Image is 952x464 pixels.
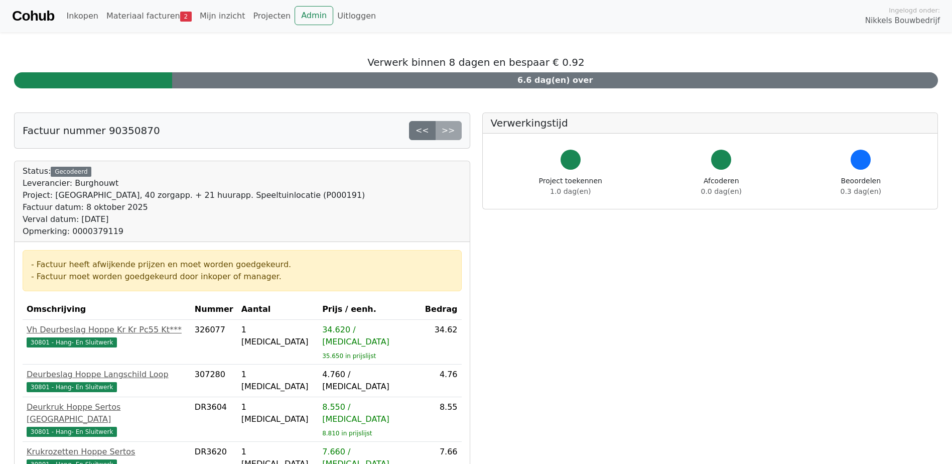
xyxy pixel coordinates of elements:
span: 2 [180,12,192,22]
a: Admin [295,6,333,25]
th: Omschrijving [23,299,191,320]
td: 326077 [191,320,237,365]
td: 34.62 [421,320,462,365]
div: Deurkruk Hoppe Sertos [GEOGRAPHIC_DATA] [27,401,187,425]
th: Nummer [191,299,237,320]
div: Project toekennen [539,176,602,197]
span: 0.3 dag(en) [841,187,881,195]
td: 307280 [191,365,237,397]
a: Cohub [12,4,54,28]
div: Status: [23,165,365,238]
a: Projecten [249,6,295,26]
th: Prijs / eenh. [318,299,421,320]
sub: 8.810 in prijslijst [322,430,372,437]
span: 30801 - Hang- En Sluitwerk [27,337,117,347]
a: Deurkruk Hoppe Sertos [GEOGRAPHIC_DATA]30801 - Hang- En Sluitwerk [27,401,187,437]
div: Factuur datum: 8 oktober 2025 [23,201,365,213]
div: 34.620 / [MEDICAL_DATA] [322,324,417,348]
div: Afcoderen [701,176,742,197]
a: Uitloggen [333,6,380,26]
th: Aantal [237,299,318,320]
div: 1 [MEDICAL_DATA] [241,369,314,393]
span: 1.0 dag(en) [550,187,591,195]
a: << [409,121,436,140]
sub: 35.650 in prijslijst [322,353,376,360]
div: Vh Deurbeslag Hoppe Kr Kr Pc55 Kt*** [27,324,187,336]
span: 30801 - Hang- En Sluitwerk [27,427,117,437]
a: Deurbeslag Hoppe Langschild Loop30801 - Hang- En Sluitwerk [27,369,187,393]
td: 8.55 [421,397,462,442]
a: Mijn inzicht [196,6,249,26]
div: Deurbeslag Hoppe Langschild Loop [27,369,187,381]
h5: Factuur nummer 90350870 [23,125,160,137]
th: Bedrag [421,299,462,320]
div: 1 [MEDICAL_DATA] [241,324,314,348]
span: 30801 - Hang- En Sluitwerk [27,382,117,392]
h5: Verwerk binnen 8 dagen en bespaar € 0.92 [14,56,938,68]
div: 6.6 dag(en) over [172,72,938,88]
td: 4.76 [421,365,462,397]
a: Vh Deurbeslag Hoppe Kr Kr Pc55 Kt***30801 - Hang- En Sluitwerk [27,324,187,348]
div: Opmerking: 0000379119 [23,225,365,238]
td: DR3604 [191,397,237,442]
div: Leverancier: Burghouwt [23,177,365,189]
span: Ingelogd onder: [889,6,940,15]
div: - Factuur moet worden goedgekeurd door inkoper of manager. [31,271,453,283]
div: Project: [GEOGRAPHIC_DATA], 40 zorgapp. + 21 huurapp. Speeltuinlocatie (P000191) [23,189,365,201]
div: Krukrozetten Hoppe Sertos [27,446,187,458]
a: Inkopen [62,6,102,26]
div: Beoordelen [841,176,881,197]
span: Nikkels Bouwbedrijf [865,15,940,27]
h5: Verwerkingstijd [491,117,930,129]
div: 1 [MEDICAL_DATA] [241,401,314,425]
div: Verval datum: [DATE] [23,213,365,225]
a: Materiaal facturen2 [102,6,196,26]
span: 0.0 dag(en) [701,187,742,195]
div: Gecodeerd [51,167,91,177]
div: 4.760 / [MEDICAL_DATA] [322,369,417,393]
div: - Factuur heeft afwijkende prijzen en moet worden goedgekeurd. [31,259,453,271]
div: 8.550 / [MEDICAL_DATA] [322,401,417,425]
